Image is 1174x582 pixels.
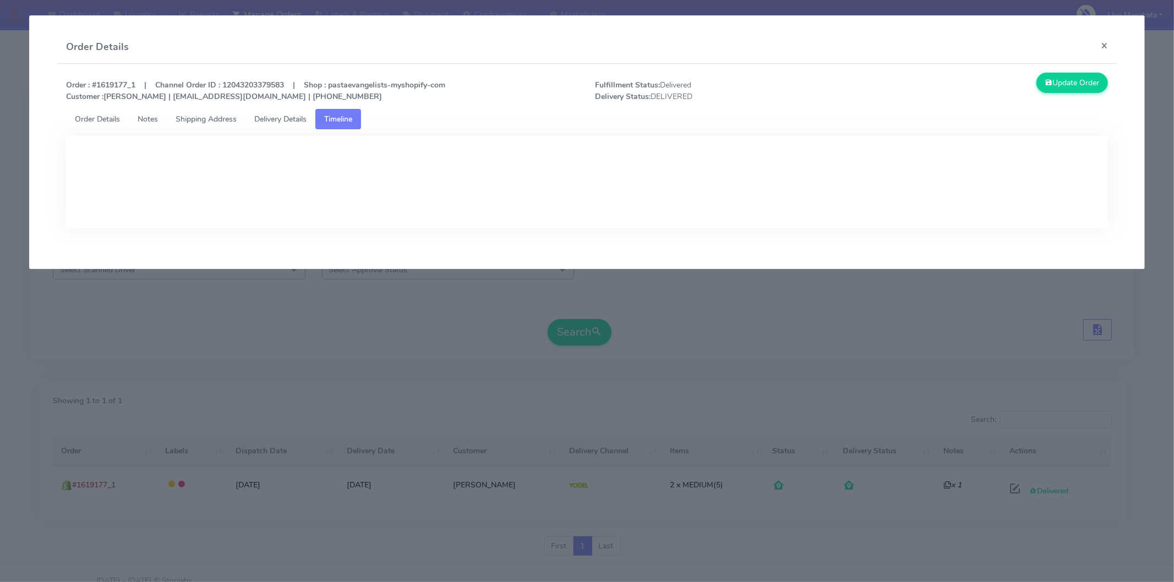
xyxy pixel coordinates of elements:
[1092,31,1117,60] button: Close
[595,80,660,90] strong: Fulfillment Status:
[1036,73,1108,93] button: Update Order
[138,114,158,124] span: Notes
[587,79,851,102] span: Delivered DELIVERED
[595,91,651,102] strong: Delivery Status:
[75,114,120,124] span: Order Details
[66,80,445,102] strong: Order : #1619177_1 | Channel Order ID : 12043203379583 | Shop : pastaevangelists-myshopify-com [P...
[66,109,1108,129] ul: Tabs
[254,114,307,124] span: Delivery Details
[324,114,352,124] span: Timeline
[66,40,129,54] h4: Order Details
[176,114,237,124] span: Shipping Address
[66,91,103,102] strong: Customer :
